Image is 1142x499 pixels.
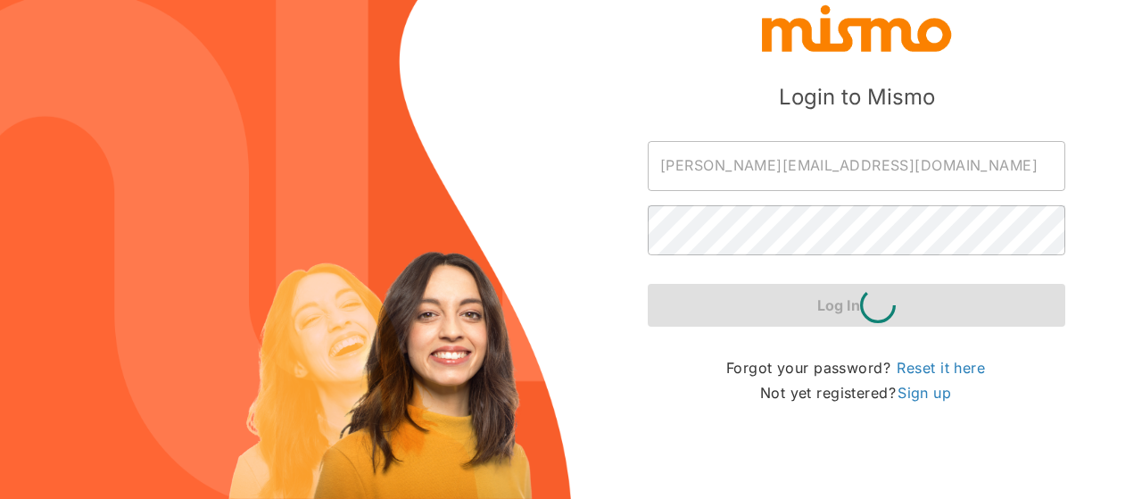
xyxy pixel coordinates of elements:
[896,382,953,403] a: Sign up
[779,83,935,112] h5: Login to Mismo
[895,357,987,378] a: Reset it here
[758,1,955,54] img: logo
[760,380,953,405] p: Not yet registered?
[648,141,1065,191] input: Email
[726,355,987,380] p: Forgot your password?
